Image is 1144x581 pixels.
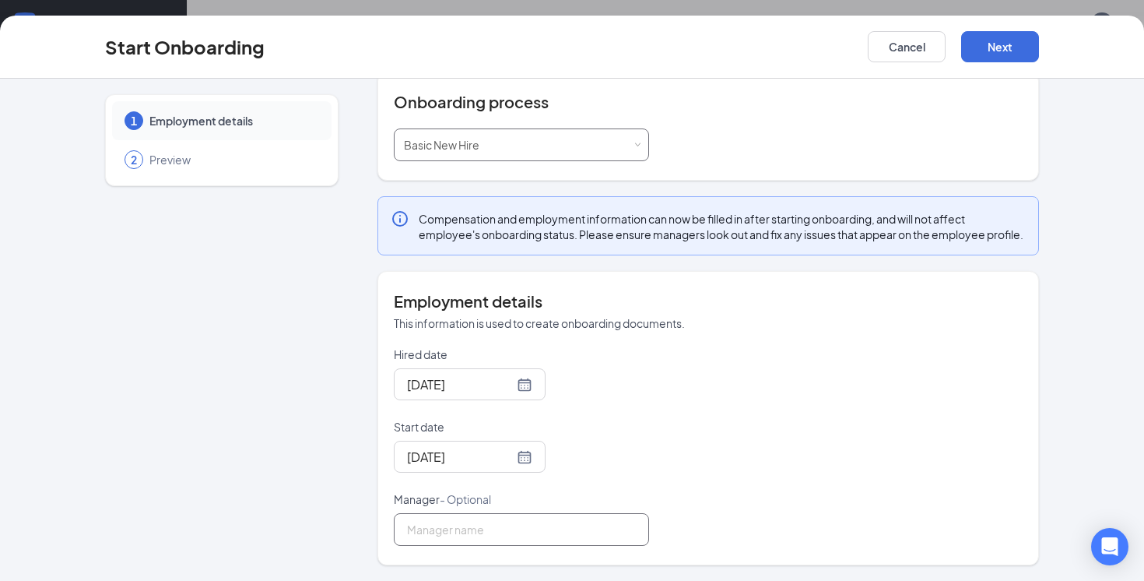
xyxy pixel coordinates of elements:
span: Preview [149,152,316,167]
h4: Employment details [394,290,1023,312]
p: This information is used to create onboarding documents. [394,315,1023,331]
input: Manager name [394,513,649,546]
p: Start date [394,419,649,435]
span: 1 [131,113,137,129]
svg: Info [391,210,409,228]
input: Sep 15, 2025 [407,447,514,467]
button: Next [961,31,1039,62]
span: 2 [131,152,137,167]
p: Hired date [394,347,649,362]
input: Sep 15, 2025 [407,375,514,394]
h4: Onboarding process [394,91,1023,113]
h3: Start Onboarding [105,33,265,60]
span: Compensation and employment information can now be filled in after starting onboarding, and will ... [419,211,1026,242]
div: [object Object] [404,129,490,160]
div: Open Intercom Messenger [1091,528,1128,565]
span: - Optional [440,492,491,506]
p: Manager [394,491,649,507]
span: Basic New Hire [404,138,479,152]
button: Cancel [868,31,946,62]
span: Employment details [149,113,316,129]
